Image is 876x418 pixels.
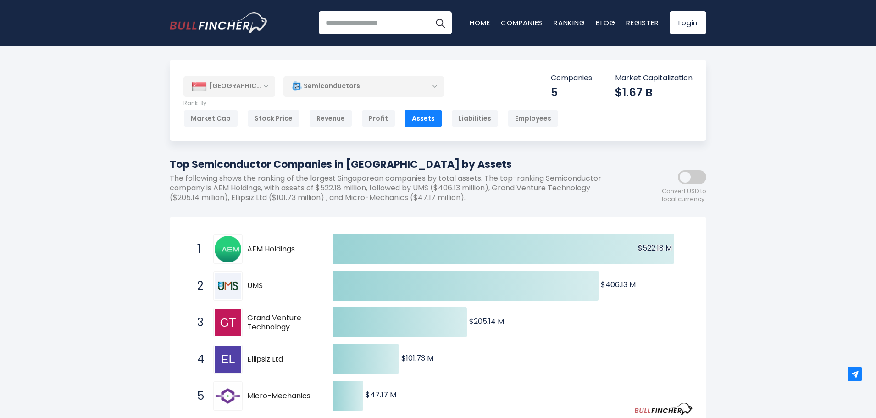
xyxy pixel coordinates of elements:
a: Go to homepage [170,12,268,33]
div: 5 [551,85,592,100]
div: Stock Price [247,110,300,127]
a: Home [470,18,490,28]
span: 2 [193,278,202,294]
div: Revenue [309,110,352,127]
div: $1.67 B [615,85,693,100]
text: $522.18 M [638,243,672,253]
div: Market Cap [183,110,238,127]
p: Market Capitalization [615,73,693,83]
span: Grand Venture Technology [247,313,316,333]
p: Rank By [183,100,559,107]
text: $406.13 M [601,279,636,290]
a: Blog [596,18,615,28]
text: $47.17 M [366,390,396,400]
img: UMS [215,273,241,299]
img: AEM Holdings [215,236,241,262]
h1: Top Semiconductor Companies in [GEOGRAPHIC_DATA] by Assets [170,157,624,172]
a: Ranking [554,18,585,28]
p: Companies [551,73,592,83]
button: Search [429,11,452,34]
span: 5 [193,388,202,404]
span: Convert USD to local currency [662,188,706,203]
p: The following shows the ranking of the largest Singaporean companies by total assets. The top-ran... [170,174,624,202]
span: Micro-Mechanics [247,391,316,401]
span: AEM Holdings [247,245,316,254]
span: Ellipsiz Ltd [247,355,316,364]
img: Ellipsiz Ltd [215,346,241,373]
span: 1 [193,241,202,257]
text: $205.14 M [469,316,504,327]
img: Grand Venture Technology [215,309,241,336]
span: 4 [193,351,202,367]
a: Register [626,18,659,28]
span: UMS [247,281,316,291]
div: Liabilities [451,110,499,127]
text: $101.73 M [401,353,433,363]
img: Bullfincher logo [170,12,269,33]
div: Employees [508,110,559,127]
span: 3 [193,315,202,330]
div: [GEOGRAPHIC_DATA] [183,76,275,96]
div: Assets [405,110,442,127]
div: Semiconductors [283,76,444,97]
div: Profit [361,110,395,127]
a: Companies [501,18,543,28]
a: Login [670,11,706,34]
img: Micro-Mechanics [215,383,241,409]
